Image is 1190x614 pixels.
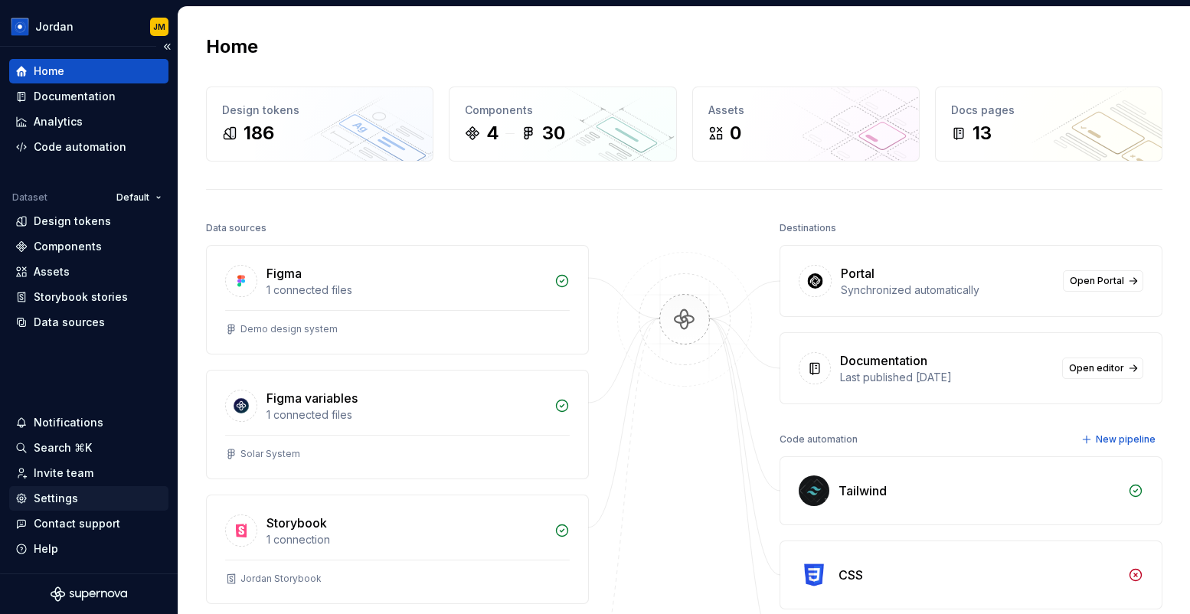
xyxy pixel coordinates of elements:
[34,491,78,506] div: Settings
[34,89,116,104] div: Documentation
[9,285,168,309] a: Storybook stories
[34,415,103,430] div: Notifications
[1063,270,1143,292] a: Open Portal
[692,87,920,162] a: Assets0
[9,135,168,159] a: Code automation
[206,217,266,239] div: Data sources
[1062,358,1143,379] a: Open editor
[51,586,127,602] svg: Supernova Logo
[244,121,274,145] div: 186
[935,87,1162,162] a: Docs pages13
[266,283,545,298] div: 1 connected files
[266,514,327,532] div: Storybook
[34,214,111,229] div: Design tokens
[3,10,175,43] button: JordanJM
[34,289,128,305] div: Storybook stories
[206,87,433,162] a: Design tokens186
[9,537,168,561] button: Help
[35,19,74,34] div: Jordan
[266,532,545,547] div: 1 connection
[839,566,863,584] div: CSS
[9,84,168,109] a: Documentation
[110,187,168,208] button: Default
[9,436,168,460] button: Search ⌘K
[34,315,105,330] div: Data sources
[9,209,168,234] a: Design tokens
[34,516,120,531] div: Contact support
[153,21,165,33] div: JM
[730,121,741,145] div: 0
[9,234,168,259] a: Components
[9,260,168,284] a: Assets
[542,121,565,145] div: 30
[206,34,258,59] h2: Home
[206,245,589,354] a: Figma1 connected filesDemo design system
[449,87,676,162] a: Components430
[11,18,29,36] img: 049812b6-2877-400d-9dc9-987621144c16.png
[780,429,858,450] div: Code automation
[34,239,102,254] div: Components
[34,465,93,481] div: Invite team
[240,573,322,585] div: Jordan Storybook
[12,191,47,204] div: Dataset
[9,486,168,511] a: Settings
[1070,275,1124,287] span: Open Portal
[116,191,149,204] span: Default
[222,103,417,118] div: Design tokens
[9,461,168,485] a: Invite team
[1096,433,1156,446] span: New pipeline
[840,370,1053,385] div: Last published [DATE]
[465,103,660,118] div: Components
[206,495,589,604] a: Storybook1 connectionJordan Storybook
[839,482,887,500] div: Tailwind
[973,121,992,145] div: 13
[9,511,168,536] button: Contact support
[266,389,358,407] div: Figma variables
[780,217,836,239] div: Destinations
[34,541,58,557] div: Help
[486,121,499,145] div: 4
[156,36,178,57] button: Collapse sidebar
[9,310,168,335] a: Data sources
[841,264,875,283] div: Portal
[266,407,545,423] div: 1 connected files
[708,103,904,118] div: Assets
[1077,429,1162,450] button: New pipeline
[9,109,168,134] a: Analytics
[34,139,126,155] div: Code automation
[1069,362,1124,374] span: Open editor
[34,440,92,456] div: Search ⌘K
[841,283,1054,298] div: Synchronized automatically
[206,370,589,479] a: Figma variables1 connected filesSolar System
[34,64,64,79] div: Home
[840,351,927,370] div: Documentation
[9,59,168,83] a: Home
[951,103,1146,118] div: Docs pages
[240,448,300,460] div: Solar System
[266,264,302,283] div: Figma
[34,264,70,279] div: Assets
[240,323,338,335] div: Demo design system
[9,410,168,435] button: Notifications
[34,114,83,129] div: Analytics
